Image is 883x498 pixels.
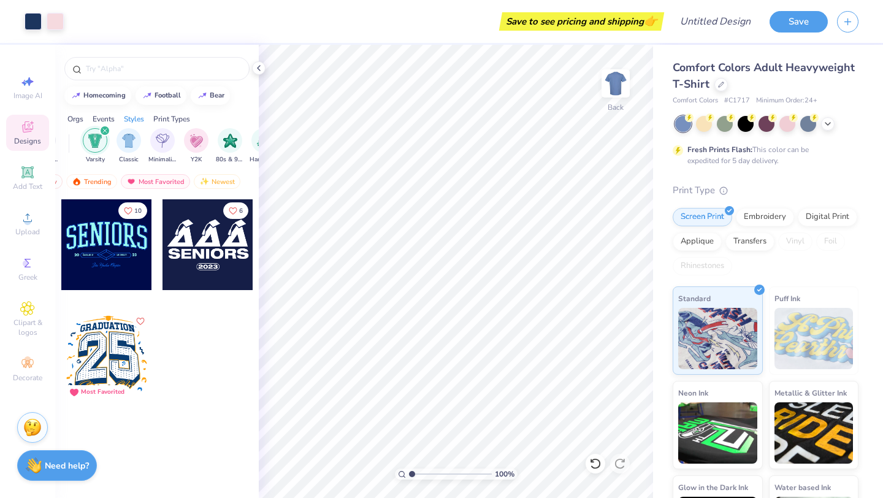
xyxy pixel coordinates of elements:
span: Comfort Colors [673,96,718,106]
span: Add Text [13,182,42,191]
div: Print Types [153,113,190,124]
div: Styles [124,113,144,124]
button: Save [770,11,828,33]
button: filter button [216,128,244,164]
span: Minimalist [148,155,177,164]
div: Events [93,113,115,124]
button: Like [223,202,248,219]
span: Minimum Order: 24 + [756,96,817,106]
div: Screen Print [673,208,732,226]
div: Most Favorited [121,174,190,189]
span: Glow in the Dark Ink [678,481,748,494]
div: Vinyl [778,232,812,251]
div: Trending [66,174,117,189]
span: Greek [18,272,37,282]
span: # C1717 [724,96,750,106]
strong: Need help? [45,460,89,472]
div: Embroidery [736,208,794,226]
div: filter for Handdrawn [250,128,278,164]
div: Rhinestones [673,257,732,275]
div: football [155,92,181,99]
span: Neon Ink [678,386,708,399]
span: Comfort Colors Adult Heavyweight T-Shirt [673,60,855,91]
div: Applique [673,232,722,251]
div: Most Favorited [81,388,124,397]
div: Digital Print [798,208,857,226]
span: Clipart & logos [6,318,49,337]
span: Water based Ink [774,481,831,494]
img: Handdrawn Image [257,134,270,148]
img: Standard [678,308,757,369]
div: filter for Minimalist [148,128,177,164]
button: bear [191,86,230,105]
img: trend_line.gif [71,92,81,99]
button: filter button [250,128,278,164]
img: Y2K Image [189,134,203,148]
div: Foil [816,232,845,251]
img: trend_line.gif [142,92,152,99]
img: most_fav.gif [126,177,136,186]
button: filter button [83,128,107,164]
div: filter for Y2K [184,128,208,164]
img: Classic Image [122,134,136,148]
span: Image AI [13,91,42,101]
span: Metallic & Glitter Ink [774,386,847,399]
div: filter for Varsity [83,128,107,164]
div: Save to see pricing and shipping [502,12,661,31]
button: filter button [184,128,208,164]
div: Orgs [67,113,83,124]
div: Print Type [673,183,858,197]
span: Puff Ink [774,292,800,305]
span: Designs [14,136,41,146]
div: This color can be expedited for 5 day delivery. [687,144,838,166]
span: Handdrawn [250,155,278,164]
div: Back [608,102,624,113]
div: Transfers [725,232,774,251]
img: Back [603,71,628,96]
span: Y2K [191,155,202,164]
div: bear [210,92,224,99]
span: Upload [15,227,40,237]
div: filter for 80s & 90s [216,128,244,164]
span: Decorate [13,373,42,383]
img: 80s & 90s Image [223,134,237,148]
button: football [136,86,186,105]
span: Classic [119,155,139,164]
strong: Fresh Prints Flash: [687,145,752,155]
img: newest.gif [199,177,209,186]
span: 👉 [644,13,657,28]
input: Untitled Design [670,9,760,34]
img: trending.gif [72,177,82,186]
button: filter button [148,128,177,164]
span: 6 [239,208,243,214]
img: Varsity Image [88,134,102,148]
span: 10 [134,208,142,214]
img: Puff Ink [774,308,854,369]
img: Metallic & Glitter Ink [774,402,854,464]
div: Newest [194,174,240,189]
button: filter button [117,128,141,164]
span: 100 % [495,469,514,480]
button: Like [118,202,147,219]
span: Varsity [86,155,105,164]
img: Neon Ink [678,402,757,464]
button: homecoming [64,86,131,105]
span: 80s & 90s [216,155,244,164]
div: homecoming [83,92,126,99]
div: filter for Classic [117,128,141,164]
span: Standard [678,292,711,305]
img: trend_line.gif [197,92,207,99]
img: Minimalist Image [156,134,169,148]
button: Like [133,314,148,329]
input: Try "Alpha" [85,63,242,75]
